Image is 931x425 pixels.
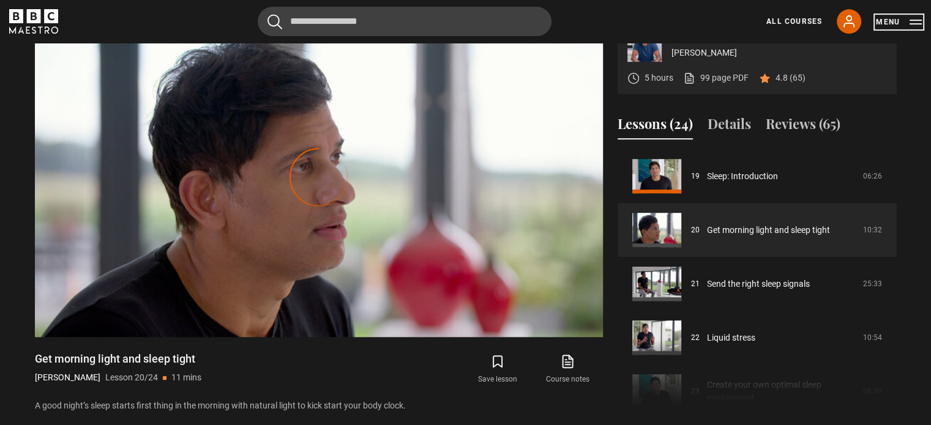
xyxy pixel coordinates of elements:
[645,72,673,84] p: 5 hours
[35,352,201,366] h1: Get morning light and sleep tight
[766,16,822,27] a: All Courses
[671,46,887,59] p: [PERSON_NAME]
[707,224,830,237] a: Get morning light and sleep tight
[171,371,201,384] p: 11 mins
[258,7,551,36] input: Search
[267,14,282,29] button: Submit the search query
[35,371,100,384] p: [PERSON_NAME]
[707,278,810,290] a: Send the right sleep signals
[35,399,603,412] p: A good night’s sleep starts first thing in the morning with natural light to kick start your body...
[533,352,602,387] a: Course notes
[105,371,158,384] p: Lesson 20/24
[618,114,693,139] button: Lessons (24)
[9,9,58,34] svg: BBC Maestro
[707,170,778,183] a: Sleep: Introduction
[683,72,749,84] a: 99 page PDF
[708,114,751,139] button: Details
[463,352,533,387] button: Save lesson
[35,18,603,337] video-js: Video Player
[876,16,922,28] button: Toggle navigation
[766,114,840,139] button: Reviews (65)
[776,72,806,84] p: 4.8 (65)
[707,331,755,344] a: Liquid stress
